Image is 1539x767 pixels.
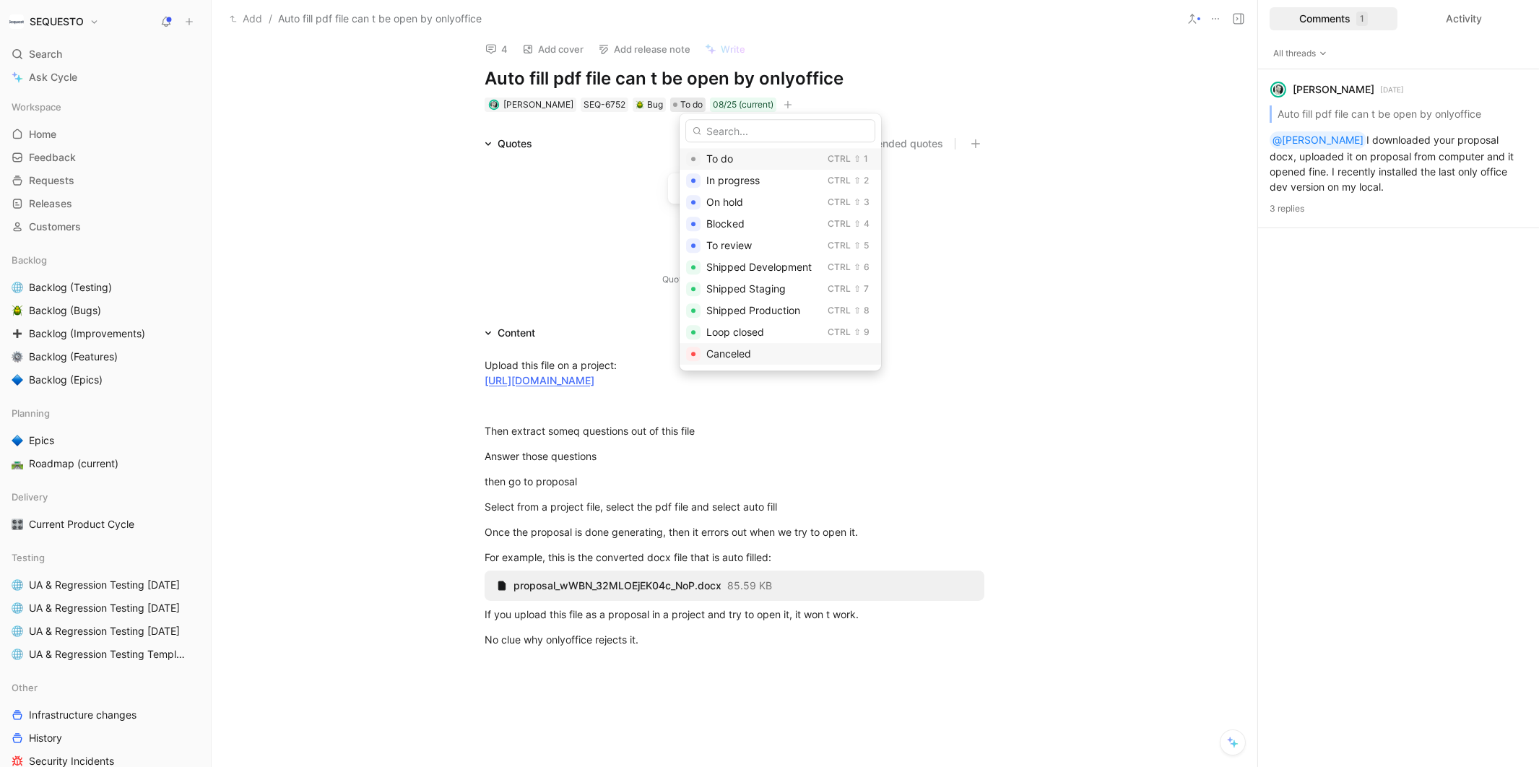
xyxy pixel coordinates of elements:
span: Canceled [706,347,751,360]
div: Ctrl [828,217,851,231]
div: ⇧ [854,282,861,296]
div: Ctrl [828,303,851,318]
div: Ctrl [828,325,851,339]
div: 7 [864,282,869,296]
span: On hold [706,196,743,208]
div: 6 [864,260,870,274]
div: ⇧ [854,217,861,231]
span: Shipped Production [706,304,800,316]
div: Ctrl [828,238,851,253]
span: To review [706,239,752,251]
div: ⇧ [854,260,861,274]
div: 3 [864,195,870,209]
div: ⇧ [854,173,861,188]
span: Shipped Staging [706,282,786,295]
div: 4 [864,217,870,231]
div: ⇧ [854,303,861,318]
div: Ctrl [828,282,851,296]
input: Search... [685,119,875,142]
span: Shipped Development [706,261,812,273]
div: Ctrl [828,152,851,166]
div: ⇧ [854,195,861,209]
div: Ctrl [828,195,851,209]
div: ⇧ [854,152,861,166]
span: Loop closed [706,326,764,338]
div: 8 [864,303,870,318]
div: Ctrl [828,260,851,274]
div: 9 [864,325,870,339]
div: 1 [864,152,868,166]
div: ⇧ [854,325,861,339]
div: 2 [864,173,869,188]
span: In progress [706,174,760,186]
div: Ctrl [828,173,851,188]
span: To do [706,152,733,165]
span: Blocked [706,217,745,230]
div: 5 [864,238,869,253]
div: ⇧ [854,238,861,253]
